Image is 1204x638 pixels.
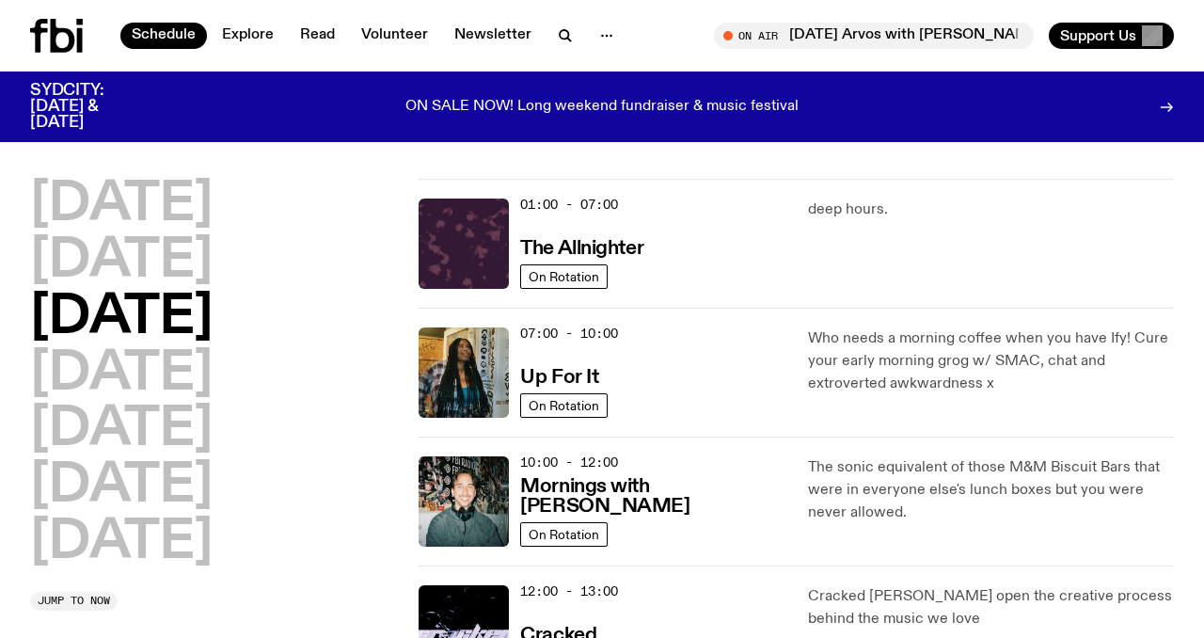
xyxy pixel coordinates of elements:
[289,23,346,49] a: Read
[808,199,1174,221] p: deep hours.
[350,23,439,49] a: Volunteer
[30,348,213,401] button: [DATE]
[30,517,213,569] button: [DATE]
[808,585,1174,630] p: Cracked [PERSON_NAME] open the creative process behind the music we love
[529,398,599,412] span: On Rotation
[520,522,608,547] a: On Rotation
[120,23,207,49] a: Schedule
[520,393,608,418] a: On Rotation
[30,292,213,344] button: [DATE]
[520,196,618,214] span: 01:00 - 07:00
[808,327,1174,395] p: Who needs a morning coffee when you have Ify! Cure your early morning grog w/ SMAC, chat and extr...
[1060,27,1136,44] span: Support Us
[520,235,643,259] a: The Allnighter
[529,527,599,541] span: On Rotation
[419,456,509,547] img: Radio presenter Ben Hansen sits in front of a wall of photos and an fbi radio sign. Film photo. B...
[808,456,1174,524] p: The sonic equivalent of those M&M Biscuit Bars that were in everyone else's lunch boxes but you w...
[714,23,1034,49] button: On Air[DATE] Arvos with [PERSON_NAME]
[520,473,784,517] a: Mornings with [PERSON_NAME]
[30,83,150,131] h3: SYDCITY: [DATE] & [DATE]
[520,239,643,259] h3: The Allnighter
[38,596,110,606] span: Jump to now
[529,269,599,283] span: On Rotation
[30,460,213,513] button: [DATE]
[443,23,543,49] a: Newsletter
[520,364,598,388] a: Up For It
[1049,23,1174,49] button: Support Us
[520,368,598,388] h3: Up For It
[520,477,784,517] h3: Mornings with [PERSON_NAME]
[211,23,285,49] a: Explore
[520,582,618,600] span: 12:00 - 13:00
[520,454,618,471] span: 10:00 - 12:00
[419,327,509,418] img: Ify - a Brown Skin girl with black braided twists, looking up to the side with her tongue stickin...
[30,179,213,231] button: [DATE]
[520,325,618,343] span: 07:00 - 10:00
[405,99,799,116] p: ON SALE NOW! Long weekend fundraiser & music festival
[30,235,213,288] button: [DATE]
[30,404,213,456] button: [DATE]
[520,264,608,289] a: On Rotation
[30,592,118,611] button: Jump to now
